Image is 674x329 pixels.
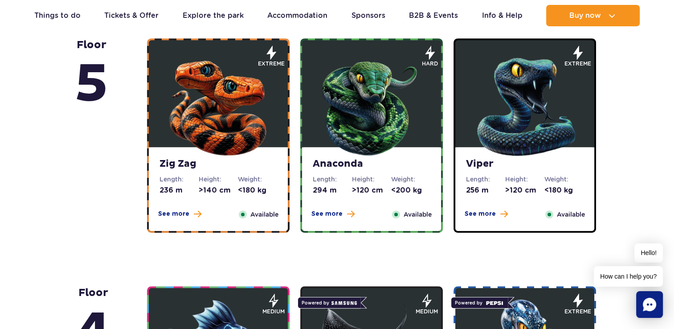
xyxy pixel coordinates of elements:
span: See more [465,210,496,218]
span: See more [158,210,189,218]
span: hard [422,60,438,68]
span: Hello! [634,243,663,263]
dd: >140 cm [199,185,238,195]
dd: <200 kg [391,185,430,195]
span: extreme [258,60,285,68]
span: Powered by [298,297,361,308]
span: See more [311,210,343,218]
dt: Height: [352,175,391,184]
img: 683e9d7f6dccb324111516.png [318,51,425,158]
a: Things to do [34,5,81,26]
div: Chat [636,291,663,318]
img: 683e9d18e24cb188547945.png [165,51,272,158]
dt: Weight: [544,175,584,184]
span: 5 [75,52,108,118]
dt: Length: [159,175,199,184]
span: Buy now [569,12,601,20]
a: Explore the park [183,5,244,26]
span: Powered by [451,297,508,308]
a: B2B & Events [409,5,458,26]
dd: 236 m [159,185,199,195]
dt: Height: [505,175,544,184]
strong: Viper [466,158,584,170]
dd: >120 cm [352,185,391,195]
dt: Height: [199,175,238,184]
dd: <180 kg [544,185,584,195]
dt: Length: [313,175,352,184]
dd: 256 m [466,185,505,195]
strong: Zig Zag [159,158,277,170]
strong: Anaconda [313,158,430,170]
dd: <180 kg [238,185,277,195]
img: 683e9da1f380d703171350.png [471,51,578,158]
span: Available [250,210,278,219]
button: See more [465,210,508,218]
span: extreme [564,308,591,316]
a: Tickets & Offer [104,5,159,26]
span: medium [416,308,438,316]
button: See more [311,210,355,218]
a: Sponsors [351,5,385,26]
dt: Length: [466,175,505,184]
span: Available [404,210,432,219]
a: Accommodation [267,5,327,26]
span: extreme [564,60,591,68]
button: Buy now [546,5,640,26]
span: How can I help you? [594,266,663,287]
a: Info & Help [482,5,523,26]
dt: Weight: [391,175,430,184]
span: medium [262,308,285,316]
strong: floor [75,38,108,118]
dd: >120 cm [505,185,544,195]
dd: 294 m [313,185,352,195]
button: See more [158,210,201,218]
span: Available [557,210,585,219]
dt: Weight: [238,175,277,184]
